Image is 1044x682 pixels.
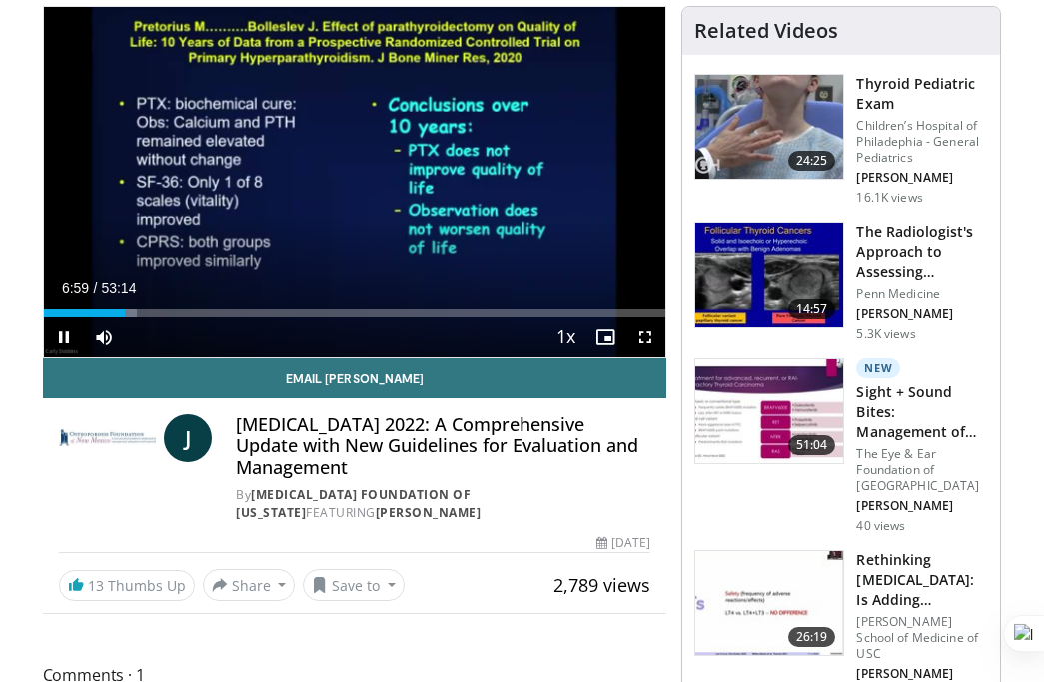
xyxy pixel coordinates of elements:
[856,118,988,166] p: Children’s Hospital of Philadephia - General Pediatrics
[694,222,988,342] a: 14:57 The Radiologist's Approach to Assessing [MEDICAL_DATA] Risk of Thyroid Nodul… Penn Medicine...
[856,382,988,442] h3: Sight + Sound Bites: Management of [MEDICAL_DATA] in the Era of Targ…
[44,317,84,357] button: Pause
[856,666,988,682] p: [PERSON_NAME]
[545,317,585,357] button: Playback Rate
[695,75,843,179] img: 576742cb-950f-47b1-b49b-8023242b3cfa.150x105_q85_crop-smart_upscale.jpg
[788,627,836,647] span: 26:19
[788,299,836,319] span: 14:57
[788,151,836,171] span: 24:25
[856,326,915,342] p: 5.3K views
[303,569,405,601] button: Save to
[236,486,650,522] div: By FEATURING
[856,306,988,322] p: [PERSON_NAME]
[84,317,124,357] button: Mute
[625,317,665,357] button: Fullscreen
[44,7,666,357] video-js: Video Player
[88,576,104,595] span: 13
[856,190,922,206] p: 16.1K views
[694,358,988,534] a: 51:04 New Sight + Sound Bites: Management of [MEDICAL_DATA] in the Era of Targ… The Eye & Ear Fou...
[694,74,988,206] a: 24:25 Thyroid Pediatric Exam Children’s Hospital of Philadephia - General Pediatrics [PERSON_NAME...
[856,222,988,282] h3: The Radiologist's Approach to Assessing [MEDICAL_DATA] Risk of Thyroid Nodul…
[856,518,905,534] p: 40 views
[553,573,650,597] span: 2,789 views
[236,486,471,521] a: [MEDICAL_DATA] Foundation of [US_STATE]
[694,19,838,43] h4: Related Videos
[695,223,843,327] img: 64bf5cfb-7b6d-429f-8d89-8118f524719e.150x105_q85_crop-smart_upscale.jpg
[788,435,836,455] span: 51:04
[44,309,666,317] div: Progress Bar
[856,446,988,494] p: The Eye & Ear Foundation of [GEOGRAPHIC_DATA]
[62,280,89,296] span: 6:59
[856,358,900,378] p: New
[101,280,136,296] span: 53:14
[695,359,843,463] img: 8bea4cff-b600-4be7-82a7-01e969b6860e.150x105_q85_crop-smart_upscale.jpg
[94,280,98,296] span: /
[59,570,195,601] a: 13 Thumbs Up
[695,551,843,655] img: 83a0fbab-8392-4dd6-b490-aa2edb68eb86.150x105_q85_crop-smart_upscale.jpg
[596,534,650,552] div: [DATE]
[164,414,212,462] a: J
[856,170,988,186] p: [PERSON_NAME]
[376,504,482,521] a: [PERSON_NAME]
[585,317,625,357] button: Enable picture-in-picture mode
[203,569,296,601] button: Share
[856,286,988,302] p: Penn Medicine
[856,550,988,610] h3: Rethinking [MEDICAL_DATA]: Is Adding [MEDICAL_DATA] the Way to Be?
[856,74,988,114] h3: Thyroid Pediatric Exam
[59,414,157,462] img: Osteoporosis Foundation of New Mexico
[236,414,650,479] h4: [MEDICAL_DATA] 2022: A Comprehensive Update with New Guidelines for Evaluation and Management
[856,498,988,514] p: [PERSON_NAME]
[43,358,667,398] a: Email [PERSON_NAME]
[856,614,988,662] p: [PERSON_NAME] School of Medicine of USC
